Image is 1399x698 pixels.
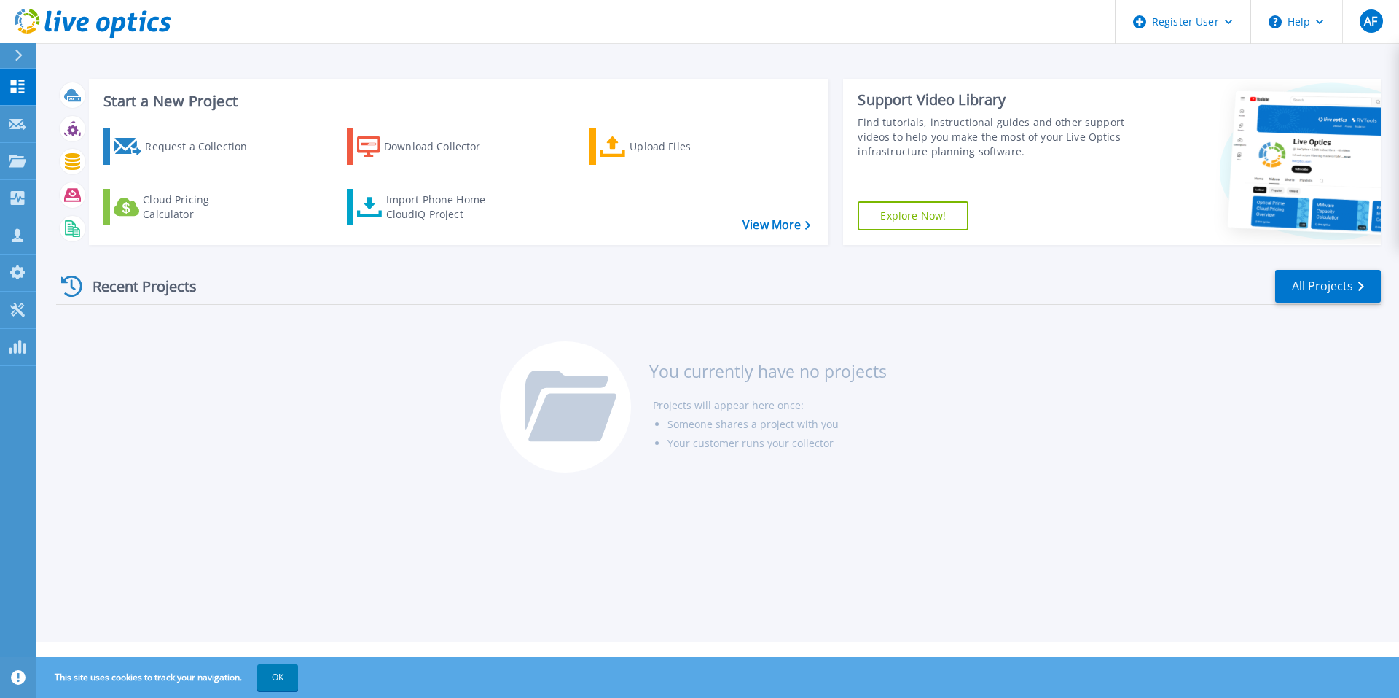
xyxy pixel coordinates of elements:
h3: You currently have no projects [649,363,887,379]
a: Explore Now! [858,201,968,230]
li: Projects will appear here once: [653,396,887,415]
a: Upload Files [589,128,752,165]
div: Cloud Pricing Calculator [143,193,259,222]
div: Request a Collection [145,132,262,161]
div: Download Collector [384,132,501,161]
div: Recent Projects [56,268,216,304]
button: OK [257,664,298,691]
a: All Projects [1275,270,1381,303]
h3: Start a New Project [103,93,810,109]
a: Cloud Pricing Calculator [103,189,266,225]
div: Support Video Library [858,90,1132,109]
span: This site uses cookies to track your navigation. [40,664,298,691]
a: Download Collector [347,128,509,165]
a: Request a Collection [103,128,266,165]
div: Find tutorials, instructional guides and other support videos to help you make the most of your L... [858,115,1132,159]
li: Your customer runs your collector [667,434,887,453]
div: Import Phone Home CloudIQ Project [386,193,500,222]
a: View More [742,218,810,232]
span: AF [1364,15,1377,27]
div: Upload Files [630,132,746,161]
li: Someone shares a project with you [667,415,887,434]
